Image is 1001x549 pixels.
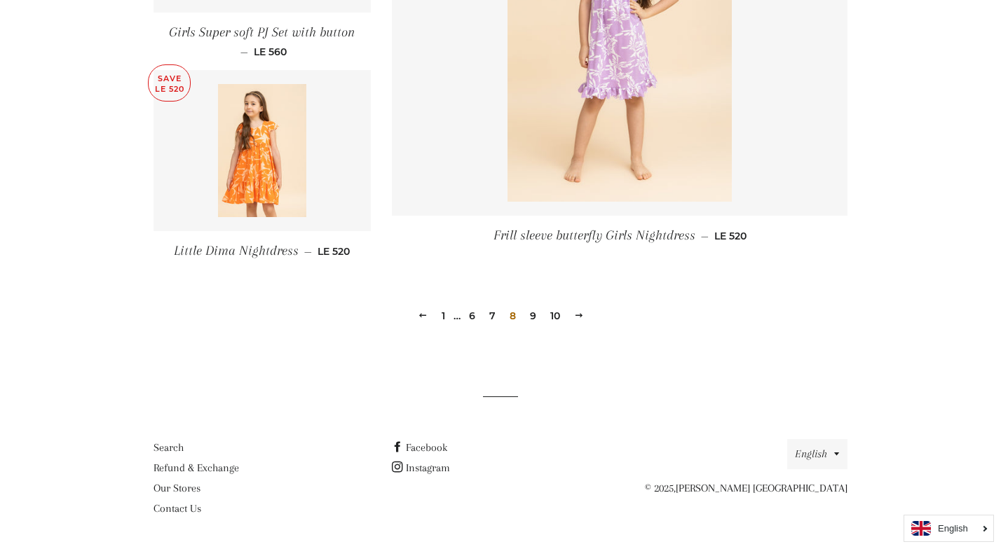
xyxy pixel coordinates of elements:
button: English [787,439,847,469]
a: 9 [524,305,542,326]
span: Frill sleeve butterfly Girls Nightdress [493,228,695,243]
p: Save LE 520 [149,65,190,101]
a: Frill sleeve butterfly Girls Nightdress — LE 520 [392,216,847,256]
a: Girls Super soft PJ Set with button — LE 560 [154,13,371,70]
span: … [454,311,461,321]
span: Little Dima Nightdress [174,243,299,258]
a: [PERSON_NAME] [GEOGRAPHIC_DATA] [676,482,847,494]
span: 8 [504,305,522,326]
span: — [304,245,312,258]
a: 1 [436,305,451,326]
span: Girls Super soft PJ Set with button [169,25,355,40]
span: LE 520 [714,230,747,242]
a: Little Dima Nightdress — LE 520 [154,231,371,271]
a: Our Stores [154,482,200,494]
span: LE 560 [254,46,287,58]
span: LE 520 [318,245,350,258]
span: — [240,46,248,58]
a: Facebook [392,441,447,454]
a: Contact Us [154,502,201,515]
a: 10 [545,305,566,326]
a: Instagram [392,461,450,474]
a: 7 [484,305,501,326]
a: 6 [463,305,481,326]
i: English [938,524,968,533]
p: © 2025, [630,480,847,497]
a: Refund & Exchange [154,461,239,474]
a: English [911,521,986,536]
a: Search [154,441,184,454]
span: — [701,230,709,242]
